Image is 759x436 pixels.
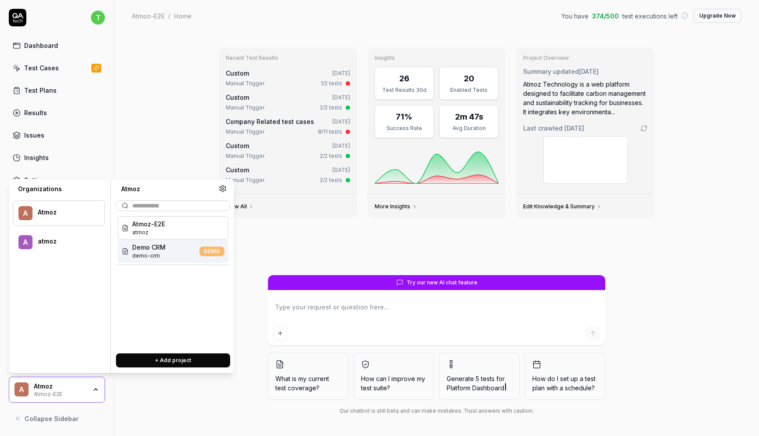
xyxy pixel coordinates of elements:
[9,37,105,54] a: Dashboard
[9,377,105,403] button: AAtmozAtmoz-E2E
[14,382,29,396] span: A
[13,200,105,226] button: AAtmoz
[116,353,230,367] button: + Add project
[226,94,249,101] span: Custom
[91,11,105,25] span: t
[226,142,249,149] span: Custom
[24,131,44,140] div: Issues
[199,247,224,256] span: DEMO
[226,104,264,112] div: Manual Trigger
[268,407,605,415] div: Our chatbot is still beta and can make mistakes. Trust answers with caution.
[523,80,647,116] div: Atmoz Technology is a web platform designed to facilitate carbon management and sustainability tr...
[38,208,93,216] div: Atmoz
[275,374,341,392] span: What is my current test coverage?
[132,229,165,236] span: Project ID: CQPy
[116,214,230,346] div: Suggestions
[24,41,58,50] div: Dashboard
[219,185,227,195] a: Organization settings
[375,203,417,210] a: More Insights
[333,167,350,173] time: [DATE]
[525,352,605,400] button: How do I set up a test plan with a schedule?
[9,410,105,427] button: Collapse Sidebar
[399,73,409,84] div: 26
[455,111,483,123] div: 2m 47s
[132,252,166,260] span: Project ID: 0O5G
[447,374,512,392] span: Generate 5 tests for
[226,54,350,62] h3: Recent Test Results
[91,9,105,26] button: t
[361,374,426,392] span: How can I improve my test suite?
[38,237,93,245] div: atmoz
[622,11,678,21] span: test executions left
[561,11,589,21] span: You have
[24,153,49,162] div: Insights
[174,11,192,20] div: Home
[132,219,165,229] span: Atmoz-E2E
[333,70,350,76] time: [DATE]
[532,374,598,392] span: How do I set up a test plan with a schedule?
[694,9,741,23] button: Upgrade Now
[380,86,428,94] div: Test Results 30d
[579,68,599,75] time: [DATE]
[226,176,264,184] div: Manual Trigger
[445,86,493,94] div: Enabled Tests
[380,124,428,132] div: Success Rate
[523,68,579,75] span: Summary updated
[18,206,33,220] span: A
[132,11,165,20] div: Atmoz-E2E
[224,139,352,162] a: Custom[DATE]Manual Trigger2/2 tests
[34,382,87,390] div: Atmoz
[168,11,170,20] div: /
[445,124,493,132] div: Avg Duration
[9,82,105,99] a: Test Plans
[523,54,647,62] h3: Project Overview
[9,149,105,166] a: Insights
[333,142,350,149] time: [DATE]
[226,69,249,77] span: Custom
[34,390,87,397] div: Atmoz-E2E
[396,111,412,123] div: 71%
[640,125,647,132] a: Go to crawling settings
[354,352,434,400] button: How can I improve my test suite?
[9,59,105,76] a: Test Cases
[268,352,348,400] button: What is my current test coverage?
[24,175,50,185] div: Settings
[321,80,342,87] div: 1/2 tests
[226,80,264,87] div: Manual Trigger
[226,128,264,136] div: Manual Trigger
[226,203,254,210] a: View All
[132,243,166,252] span: Demo CRM
[320,176,342,184] div: 2/2 tests
[439,352,520,400] button: Generate 5 tests forPlatform Dashboard
[24,63,59,73] div: Test Cases
[226,118,314,125] a: Company Related test cases
[9,127,105,144] a: Issues
[318,128,342,136] div: 8/11 tests
[226,166,249,174] span: Custom
[13,185,105,193] div: Organizations
[13,229,105,255] button: aatmoz
[320,152,342,160] div: 2/2 tests
[226,152,264,160] div: Manual Trigger
[9,171,105,189] a: Settings
[523,124,584,133] span: Last crawled
[464,73,474,84] div: 20
[24,86,57,95] div: Test Plans
[116,185,219,193] div: Atmoz
[320,104,342,112] div: 2/2 tests
[9,104,105,121] a: Results
[224,67,352,89] a: Custom[DATE]Manual Trigger1/2 tests
[273,326,287,340] button: Add attachment
[523,203,602,210] a: Edit Knowledge & Summary
[564,124,584,132] time: [DATE]
[407,279,477,287] span: Try our new AI chat feature
[333,118,350,125] time: [DATE]
[224,91,352,113] a: Custom[DATE]Manual Trigger2/2 tests
[224,115,352,138] a: Company Related test cases[DATE]Manual Trigger8/11 tests
[592,11,619,21] span: 374 / 500
[447,384,504,392] span: Platform Dashboard
[25,414,79,423] span: Collapse Sidebar
[18,235,33,249] span: a
[375,54,499,62] h3: Insights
